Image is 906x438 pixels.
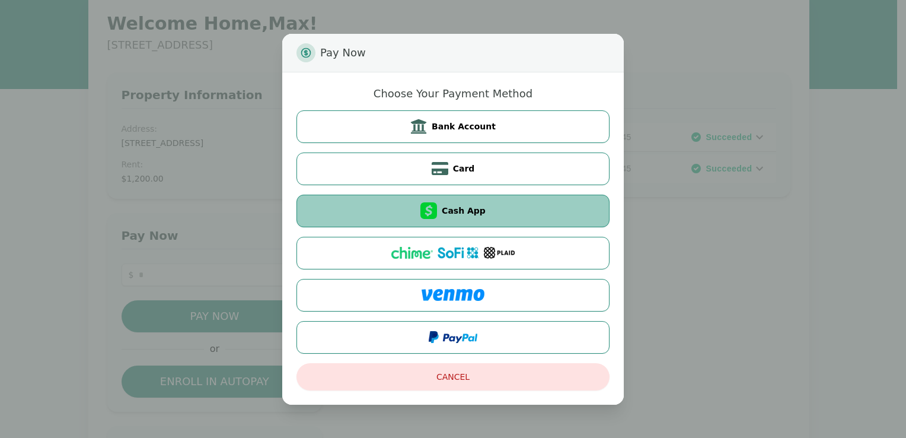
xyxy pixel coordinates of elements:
[374,87,532,101] h2: Choose Your Payment Method
[429,331,477,343] img: PayPal logo
[296,195,610,227] button: Cash App
[438,247,479,259] img: SoFi logo
[484,247,515,259] img: Plaid logo
[296,110,610,143] button: Bank Account
[422,289,484,301] img: Venmo logo
[442,205,486,217] span: Cash App
[391,247,433,259] img: Chime logo
[453,163,475,174] span: Card
[296,363,610,391] button: Cancel
[296,153,610,185] button: Card
[432,120,496,132] span: Bank Account
[320,43,366,62] span: Pay Now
